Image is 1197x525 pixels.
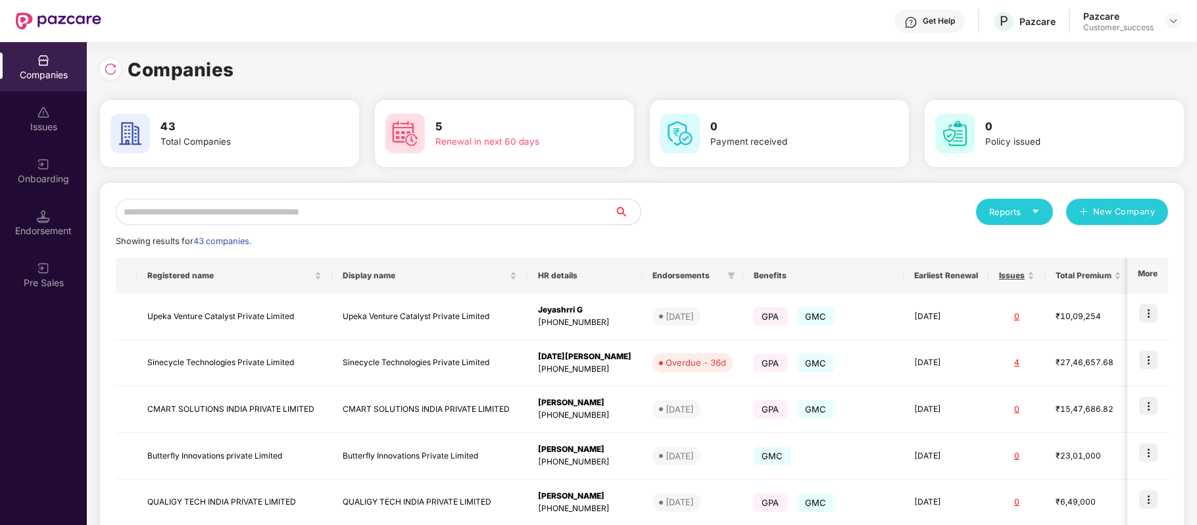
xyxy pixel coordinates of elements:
[538,316,631,329] div: [PHONE_NUMBER]
[1139,304,1158,322] img: icon
[797,493,835,512] span: GMC
[137,340,332,387] td: Sinecycle Technologies Private Limited
[614,207,641,217] span: search
[37,210,50,223] img: svg+xml;base64,PHN2ZyB3aWR0aD0iMTQuNSIgaGVpZ2h0PSIxNC41IiB2aWV3Qm94PSIwIDAgMTYgMTYiIGZpbGw9Im5vbm...
[666,403,694,416] div: [DATE]
[725,268,738,284] span: filter
[1093,205,1156,218] span: New Company
[999,496,1035,509] div: 0
[923,16,955,26] div: Get Help
[710,135,866,149] div: Payment received
[538,490,631,503] div: [PERSON_NAME]
[743,258,904,293] th: Benefits
[538,304,631,316] div: Jeyashrri G
[999,450,1035,463] div: 0
[332,433,527,480] td: Butterfly Innovations Private Limited
[137,258,332,293] th: Registered name
[904,16,917,29] img: svg+xml;base64,PHN2ZyBpZD0iSGVscC0zMngzMiIgeG1sbnM9Imh0dHA6Ly93d3cudzMub3JnLzIwMDAvc3ZnIiB3aWR0aD...
[1056,496,1121,509] div: ₹6,49,000
[1019,15,1056,28] div: Pazcare
[935,114,975,153] img: svg+xml;base64,PHN2ZyB4bWxucz0iaHR0cDovL3d3dy53My5vcmcvMjAwMC9zdmciIHdpZHRoPSI2MCIgaGVpZ2h0PSI2MC...
[985,118,1140,136] h3: 0
[332,386,527,433] td: CMART SOLUTIONS INDIA PRIVATE LIMITED
[710,118,866,136] h3: 0
[37,262,50,275] img: svg+xml;base64,PHN2ZyB3aWR0aD0iMjAiIGhlaWdodD0iMjAiIHZpZXdCb3g9IjAgMCAyMCAyMCIgZmlsbD0ibm9uZSIgeG...
[989,205,1040,218] div: Reports
[1000,13,1008,29] span: P
[1139,351,1158,369] img: icon
[904,386,989,433] td: [DATE]
[538,409,631,422] div: [PHONE_NUMBER]
[797,307,835,326] span: GMC
[527,258,642,293] th: HR details
[754,400,787,418] span: GPA
[1031,207,1040,216] span: caret-down
[538,363,631,376] div: [PHONE_NUMBER]
[37,158,50,171] img: svg+xml;base64,PHN2ZyB3aWR0aD0iMjAiIGhlaWdodD0iMjAiIHZpZXdCb3g9IjAgMCAyMCAyMCIgZmlsbD0ibm9uZSIgeG...
[538,443,631,456] div: [PERSON_NAME]
[147,270,312,281] span: Registered name
[538,456,631,468] div: [PHONE_NUMBER]
[999,357,1035,369] div: 4
[193,236,251,246] span: 43 companies.
[999,403,1035,416] div: 0
[435,118,591,136] h3: 5
[435,135,591,149] div: Renewal in next 60 days
[37,106,50,119] img: svg+xml;base64,PHN2ZyBpZD0iSXNzdWVzX2Rpc2FibGVkIiB4bWxucz0iaHR0cDovL3d3dy53My5vcmcvMjAwMC9zdmciIH...
[797,354,835,372] span: GMC
[343,270,507,281] span: Display name
[1127,258,1168,293] th: More
[754,447,791,465] span: GMC
[999,270,1025,281] span: Issues
[754,493,787,512] span: GPA
[332,293,527,340] td: Upeka Venture Catalyst Private Limited
[1079,207,1088,218] span: plus
[904,293,989,340] td: [DATE]
[1056,311,1121,323] div: ₹10,09,254
[985,135,1140,149] div: Policy issued
[137,293,332,340] td: Upeka Venture Catalyst Private Limited
[332,258,527,293] th: Display name
[1056,450,1121,463] div: ₹23,01,000
[754,354,787,372] span: GPA
[1139,397,1158,415] img: icon
[1083,22,1154,33] div: Customer_success
[110,114,150,153] img: svg+xml;base64,PHN2ZyB4bWxucz0iaHR0cDovL3d3dy53My5vcmcvMjAwMC9zdmciIHdpZHRoPSI2MCIgaGVpZ2h0PSI2MC...
[128,55,234,84] h1: Companies
[999,311,1035,323] div: 0
[1139,490,1158,509] img: icon
[666,449,694,463] div: [DATE]
[666,495,694,509] div: [DATE]
[904,433,989,480] td: [DATE]
[1168,16,1179,26] img: svg+xml;base64,PHN2ZyBpZD0iRHJvcGRvd24tMzJ4MzIiIHhtbG5zPSJodHRwOi8vd3d3LnczLm9yZy8yMDAwL3N2ZyIgd2...
[104,63,117,76] img: svg+xml;base64,PHN2ZyBpZD0iUmVsb2FkLTMyeDMyIiB4bWxucz0iaHR0cDovL3d3dy53My5vcmcvMjAwMC9zdmciIHdpZH...
[1056,270,1111,281] span: Total Premium
[137,386,332,433] td: CMART SOLUTIONS INDIA PRIVATE LIMITED
[538,503,631,515] div: [PHONE_NUMBER]
[754,307,787,326] span: GPA
[160,135,316,149] div: Total Companies
[137,433,332,480] td: Butterfly Innovations private Limited
[666,356,726,369] div: Overdue - 36d
[904,258,989,293] th: Earliest Renewal
[904,340,989,387] td: [DATE]
[727,272,735,280] span: filter
[1083,10,1154,22] div: Pazcare
[16,12,101,30] img: New Pazcare Logo
[1056,403,1121,416] div: ₹15,47,686.82
[660,114,700,153] img: svg+xml;base64,PHN2ZyB4bWxucz0iaHR0cDovL3d3dy53My5vcmcvMjAwMC9zdmciIHdpZHRoPSI2MCIgaGVpZ2h0PSI2MC...
[1045,258,1132,293] th: Total Premium
[614,199,641,225] button: search
[1139,443,1158,462] img: icon
[989,258,1045,293] th: Issues
[160,118,316,136] h3: 43
[332,340,527,387] td: Sinecycle Technologies Private Limited
[797,400,835,418] span: GMC
[538,351,631,363] div: [DATE][PERSON_NAME]
[1066,199,1168,225] button: plusNew Company
[538,397,631,409] div: [PERSON_NAME]
[116,236,251,246] span: Showing results for
[385,114,425,153] img: svg+xml;base64,PHN2ZyB4bWxucz0iaHR0cDovL3d3dy53My5vcmcvMjAwMC9zdmciIHdpZHRoPSI2MCIgaGVpZ2h0PSI2MC...
[666,310,694,323] div: [DATE]
[652,270,722,281] span: Endorsements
